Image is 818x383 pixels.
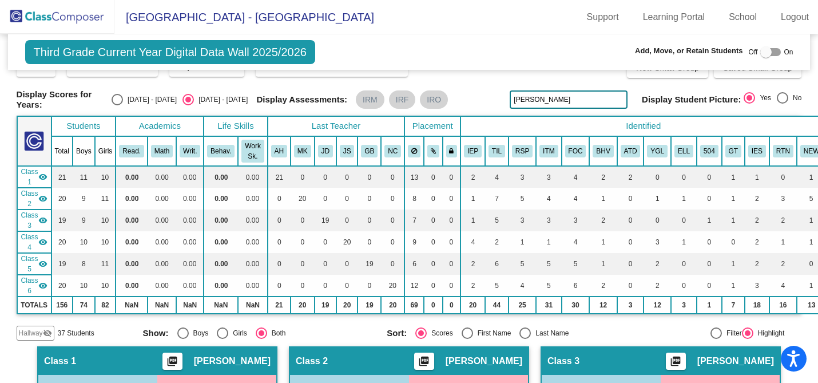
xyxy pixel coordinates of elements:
[238,253,267,275] td: 0.00
[460,136,485,166] th: Individualized Education Plan
[460,166,485,188] td: 2
[336,136,358,166] th: Jaryn Schneider
[38,281,47,290] mat-icon: visibility
[769,136,797,166] th: Previously Retained
[485,231,509,253] td: 2
[617,188,644,210] td: 0
[460,253,485,275] td: 2
[745,253,769,275] td: 2
[116,166,148,188] td: 0.00
[51,297,73,314] td: 156
[116,297,148,314] td: NaN
[536,166,561,188] td: 3
[697,275,722,297] td: 0
[404,253,424,275] td: 6
[51,136,73,166] th: Total
[238,188,267,210] td: 0.00
[51,275,73,297] td: 20
[204,253,238,275] td: 0.00
[443,188,461,210] td: 0
[336,188,358,210] td: 0
[671,231,697,253] td: 1
[291,166,315,188] td: 0
[268,188,291,210] td: 0
[116,116,204,136] th: Academics
[268,166,291,188] td: 21
[420,90,448,109] mat-chip: IRO
[25,40,315,64] span: Third Grade Current Year Digital Data Wall 2025/2026
[238,166,267,188] td: 0.00
[176,253,204,275] td: 0.00
[291,275,315,297] td: 0
[315,210,336,231] td: 19
[562,166,590,188] td: 4
[671,253,697,275] td: 0
[722,253,745,275] td: 1
[443,210,461,231] td: 0
[148,253,176,275] td: 0.00
[148,275,176,297] td: 0.00
[769,253,797,275] td: 2
[21,275,38,296] span: Class 6
[268,231,291,253] td: 0
[116,188,148,210] td: 0.00
[460,210,485,231] td: 1
[697,166,722,188] td: 0
[315,136,336,166] th: Jylian Davis
[17,210,51,231] td: Jylian Davis - No Class Name
[745,136,769,166] th: IEP for Speech
[697,231,722,253] td: 0
[536,231,561,253] td: 1
[509,253,536,275] td: 5
[73,188,95,210] td: 9
[318,145,333,157] button: JD
[745,275,769,297] td: 3
[578,8,628,26] a: Support
[509,136,536,166] th: Reading Success Plan
[381,253,404,275] td: 0
[671,166,697,188] td: 0
[176,297,204,314] td: NaN
[485,210,509,231] td: 5
[165,356,179,372] mat-icon: picture_as_pdf
[256,94,347,105] span: Display Assessments:
[51,210,73,231] td: 19
[443,275,461,297] td: 0
[95,188,116,210] td: 11
[589,136,617,166] th: Behavior Plan/Issue
[21,232,38,252] span: Class 4
[176,275,204,297] td: 0.00
[315,231,336,253] td: 0
[644,210,671,231] td: 0
[123,94,177,105] div: [DATE] - [DATE]
[336,253,358,275] td: 0
[769,275,797,297] td: 4
[748,145,766,157] button: IES
[361,145,378,157] button: GB
[340,145,355,157] button: JS
[669,356,682,372] mat-icon: picture_as_pdf
[238,210,267,231] td: 0.00
[291,231,315,253] td: 0
[17,297,51,314] td: TOTALS
[745,166,769,188] td: 1
[784,47,793,57] span: On
[769,210,797,231] td: 2
[381,231,404,253] td: 0
[617,210,644,231] td: 0
[424,188,443,210] td: 0
[512,145,533,157] button: RSP
[697,136,722,166] th: 504 Plan
[509,231,536,253] td: 1
[358,231,381,253] td: 0
[536,188,561,210] td: 4
[358,275,381,297] td: 0
[238,297,267,314] td: NaN
[539,145,558,157] button: ITM
[51,166,73,188] td: 21
[722,275,745,297] td: 1
[268,275,291,297] td: 0
[485,188,509,210] td: 7
[114,8,374,26] span: [GEOGRAPHIC_DATA] - [GEOGRAPHIC_DATA]
[21,188,38,209] span: Class 2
